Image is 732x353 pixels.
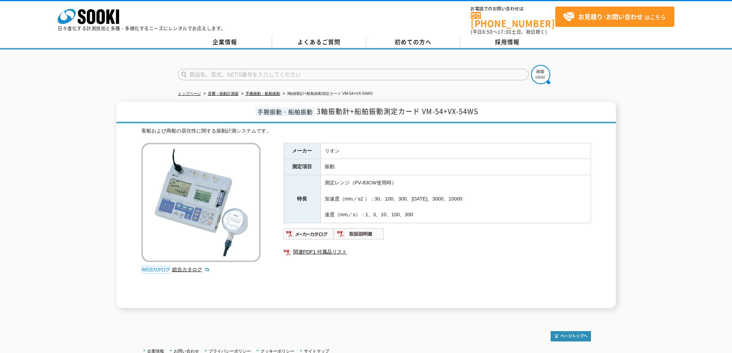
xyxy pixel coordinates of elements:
img: 取扱説明書 [334,228,384,240]
a: お見積り･お問い合わせはこちら [555,7,674,27]
th: 特長 [284,175,320,223]
a: 初めての方へ [366,36,460,48]
th: 測定項目 [284,159,320,175]
a: 総合カタログ [172,267,210,272]
th: メーカー [284,143,320,159]
strong: お見積り･お問い合わせ [578,12,643,21]
input: 商品名、型式、NETIS番号を入力してください [178,69,529,80]
span: 手腕振動・船舶振動 [256,107,315,116]
a: 関連PDF1 付属品リスト [284,247,591,257]
td: 振動 [320,159,591,175]
span: 17:30 [498,28,511,35]
div: 客船および商船の居住性に関する振動計測システムです。 [141,127,591,135]
a: メーカーカタログ [284,233,334,239]
span: はこちら [563,11,666,23]
span: 3軸振動計+船舶振動測定カード VM-54+VX-54WS [317,106,478,116]
a: 採用情報 [460,36,554,48]
img: btn_search.png [531,65,550,84]
img: 3軸振動計+船舶振動測定カード VM-54+VX-54WS [141,143,261,262]
a: 手腕振動・船舶振動 [246,91,280,96]
a: [PHONE_NUMBER] [471,12,555,28]
a: トップページ [178,91,201,96]
a: 取扱説明書 [334,233,384,239]
a: 音響・振動計測器 [208,91,239,96]
td: 測定レンジ（PV-83CW使用時） 加速度（mm／s2 ）：30、100、300、[DATE]、3000、10000 速度（mm／s）：1、3、10、100、300 [320,175,591,223]
td: リオン [320,143,591,159]
img: トップページへ [551,331,591,341]
a: よくあるご質問 [272,36,366,48]
span: 8:50 [482,28,493,35]
span: 初めての方へ [395,38,432,46]
span: (平日 ～ 土日、祝日除く) [471,28,547,35]
span: お電話でのお問い合わせは [471,7,555,11]
img: webカタログ [141,266,170,273]
li: 3軸振動計+船舶振動測定カード VM-54+VX-54WS [281,90,373,98]
img: メーカーカタログ [284,228,334,240]
a: 企業情報 [178,36,272,48]
p: 日々進化する計測技術と多種・多様化するニーズにレンタルでお応えします。 [58,26,226,31]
